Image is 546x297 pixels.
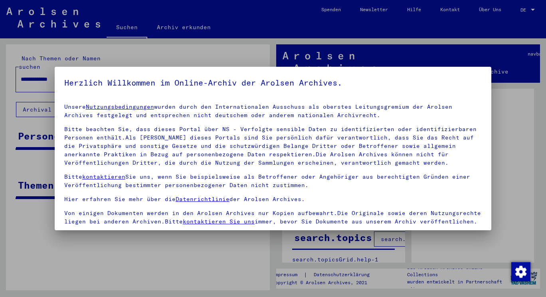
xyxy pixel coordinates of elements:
[183,218,255,225] a: kontaktieren Sie uns
[64,76,482,89] h5: Herzlich Willkommen im Online-Archiv der Arolsen Archives.
[64,209,482,226] p: Von einigen Dokumenten werden in den Arolsen Archives nur Kopien aufbewahrt.Die Originale sowie d...
[82,173,125,180] a: kontaktieren
[64,103,482,120] p: Unsere wurden durch den Internationalen Ausschuss als oberstes Leitungsgremium der Arolsen Archiv...
[64,195,482,203] p: Hier erfahren Sie mehr über die der Arolsen Archives.
[64,173,482,189] p: Bitte Sie uns, wenn Sie beispielsweise als Betroffener oder Angehöriger aus berechtigten Gründen ...
[176,195,229,203] a: Datenrichtlinie
[64,125,482,167] p: Bitte beachten Sie, dass dieses Portal über NS - Verfolgte sensible Daten zu identifizierten oder...
[511,262,530,281] img: Zustimmung ändern
[86,103,154,110] a: Nutzungsbedingungen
